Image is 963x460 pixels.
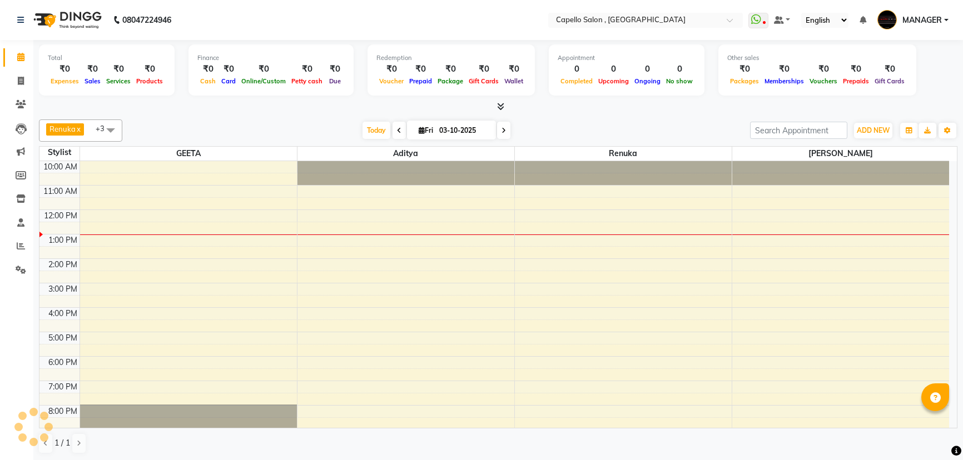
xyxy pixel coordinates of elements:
div: ₹0 [48,63,82,76]
span: Wallet [502,77,526,85]
span: Services [103,77,133,85]
div: ₹0 [466,63,502,76]
div: ₹0 [289,63,325,76]
div: ₹0 [727,63,762,76]
span: MANAGER [902,14,942,26]
div: 7:00 PM [46,381,80,393]
div: Total [48,53,166,63]
div: Stylist [39,147,80,158]
b: 08047224946 [122,4,171,36]
span: Petty cash [289,77,325,85]
span: Due [326,77,344,85]
div: Redemption [376,53,526,63]
input: Search Appointment [750,122,847,139]
div: 2:00 PM [46,259,80,271]
span: Expenses [48,77,82,85]
div: 0 [632,63,663,76]
span: 1 / 1 [54,437,70,449]
div: ₹0 [807,63,840,76]
div: 12:00 PM [42,210,80,222]
div: 5:00 PM [46,332,80,344]
span: Renuka [515,147,732,161]
span: Memberships [762,77,807,85]
div: 4:00 PM [46,308,80,319]
span: [PERSON_NAME] [732,147,950,161]
div: ₹0 [762,63,807,76]
div: Other sales [727,53,907,63]
div: 0 [558,63,595,76]
span: Cash [197,77,219,85]
div: ₹0 [103,63,133,76]
div: 6:00 PM [46,357,80,368]
div: Finance [197,53,345,63]
span: Online/Custom [239,77,289,85]
div: ₹0 [406,63,435,76]
span: Prepaids [840,77,872,85]
span: Fri [416,126,436,134]
span: GEETA [80,147,297,161]
iframe: chat widget [916,416,952,449]
span: aditya [297,147,514,161]
div: 1:00 PM [46,234,80,246]
button: ADD NEW [854,123,892,138]
span: Vouchers [807,77,840,85]
div: ₹0 [82,63,103,76]
span: Packages [727,77,762,85]
div: ₹0 [219,63,239,76]
input: 2025-10-03 [436,122,492,139]
div: ₹0 [197,63,219,76]
div: ₹0 [840,63,872,76]
div: 11:00 AM [41,186,80,197]
div: ₹0 [376,63,406,76]
span: Prepaid [406,77,435,85]
span: Completed [558,77,595,85]
span: No show [663,77,696,85]
div: ₹0 [239,63,289,76]
div: Appointment [558,53,696,63]
span: Ongoing [632,77,663,85]
span: Sales [82,77,103,85]
div: 8:00 PM [46,406,80,417]
span: Package [435,77,466,85]
div: 3:00 PM [46,283,80,295]
div: 10:00 AM [41,161,80,173]
span: Renuka [49,124,76,133]
span: +3 [96,124,113,133]
span: Card [219,77,239,85]
span: Upcoming [595,77,632,85]
span: Gift Cards [466,77,502,85]
a: x [76,124,81,133]
span: Voucher [376,77,406,85]
div: 0 [663,63,696,76]
img: logo [28,4,105,36]
span: Products [133,77,166,85]
div: ₹0 [133,63,166,76]
div: ₹0 [502,63,526,76]
span: Gift Cards [872,77,907,85]
div: 0 [595,63,632,76]
span: Today [363,122,390,139]
div: ₹0 [325,63,345,76]
div: ₹0 [872,63,907,76]
span: ADD NEW [857,126,890,134]
img: MANAGER [877,10,897,29]
div: ₹0 [435,63,466,76]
